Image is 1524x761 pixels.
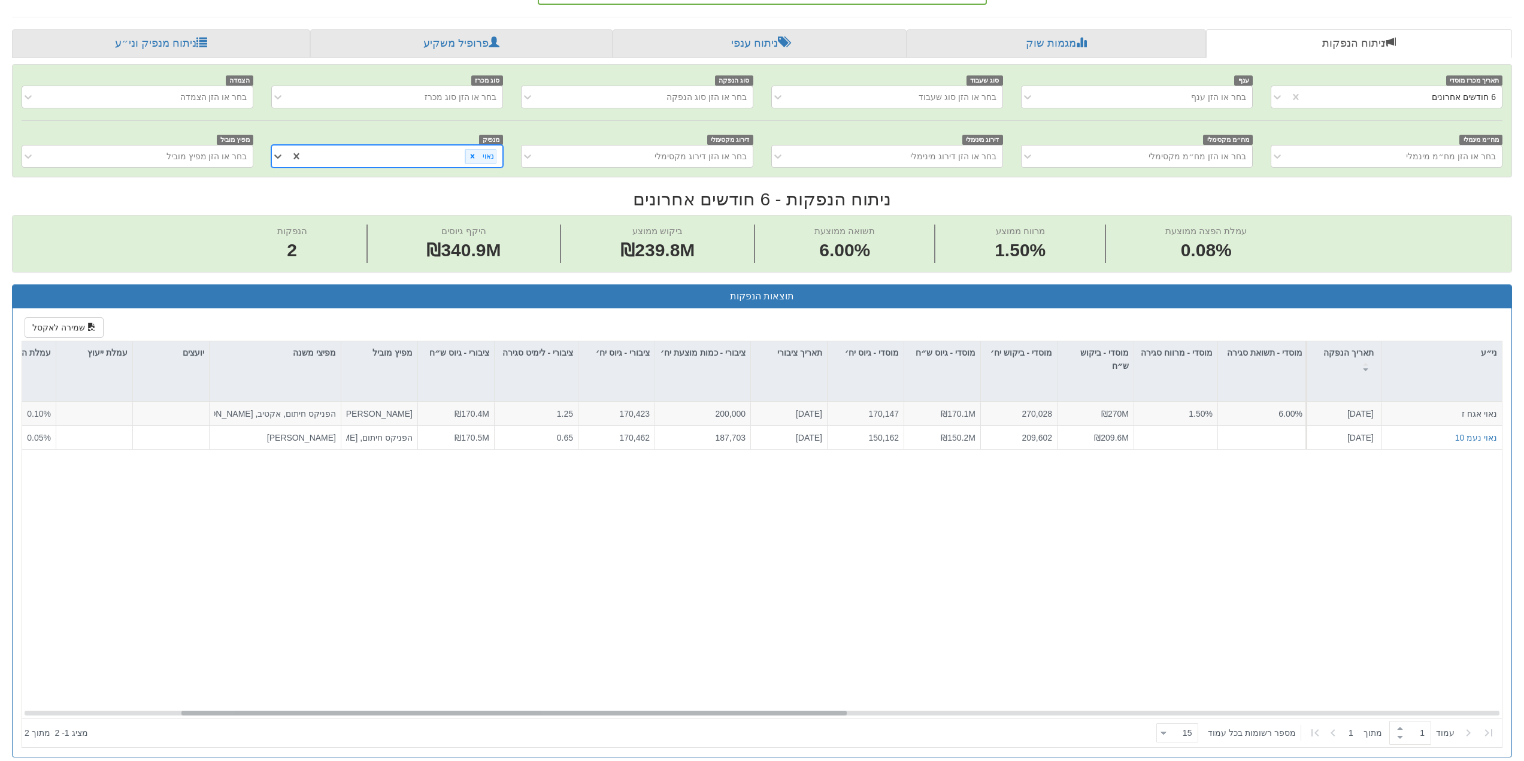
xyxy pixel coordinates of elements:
span: מפיץ מוביל [217,135,254,145]
div: ‏מציג 1 - 2 ‏ מתוך 2 [25,720,88,746]
span: 0.08% [1165,238,1247,263]
span: ‏עמוד [1436,727,1455,739]
div: 15 [1183,727,1197,739]
span: ‏מספר רשומות בכל עמוד [1208,727,1296,739]
div: ציבורי - לימיט סגירה [495,341,578,378]
span: סוג הנפקה [715,75,753,86]
div: מוסדי - ביקוש ש״ח [1058,341,1134,378]
div: יועצים [133,341,209,364]
div: מוסדי - ביקוש יח׳ [981,341,1057,378]
span: ₪239.8M [620,240,695,260]
a: ניתוח ענפי [613,29,907,58]
span: הנפקות [277,226,307,236]
a: פרופיל משקיע [310,29,612,58]
div: מפיצי משנה [210,341,341,364]
div: מפיץ מוביל [341,341,417,364]
div: ציבורי - גיוס ש״ח [418,341,494,378]
div: בחר או הזן מח״מ מקסימלי [1149,150,1246,162]
div: נאוי [479,150,496,163]
span: תאריך מכרז מוסדי [1446,75,1502,86]
a: ניתוח מנפיק וני״ע [12,29,310,58]
span: 1 [1349,727,1364,739]
div: תאריך הנפקה [1307,341,1381,378]
span: 6.00% [814,238,875,263]
div: בחר או הזן דירוג מינימלי [910,150,996,162]
div: ציבורי - גיוס יח׳ [578,341,655,378]
div: מוסדי - מרווח סגירה [1134,341,1217,378]
span: עמלת הפצה ממוצעת [1165,226,1247,236]
span: תשואה ממוצעת [814,226,875,236]
div: עמלת ייעוץ [56,341,132,364]
span: דירוג מקסימלי [707,135,753,145]
span: מח״מ מקסימלי [1203,135,1253,145]
span: סוג שעבוד [966,75,1003,86]
span: ביקוש ממוצע [632,226,683,236]
span: הצמדה [226,75,254,86]
div: מוסדי - גיוס יח׳ [828,341,904,378]
div: בחר או הזן מפיץ מוביל [166,150,247,162]
div: ני״ע [1382,341,1502,364]
div: תאריך ציבורי [751,341,827,364]
div: ציבורי - כמות מוצעת יח׳ [655,341,750,378]
h3: תוצאות הנפקות [22,291,1502,302]
div: ‏ מתוך [1152,720,1499,746]
span: היקף גיוסים [441,226,486,236]
div: 6 חודשים אחרונים [1432,91,1496,103]
span: 1.50% [995,238,1046,263]
a: ניתוח הנפקות [1206,29,1512,58]
button: שמירה לאקסל [25,317,104,338]
span: דירוג מינימלי [962,135,1003,145]
div: בחר או הזן ענף [1191,91,1246,103]
div: בחר או הזן דירוג מקסימלי [655,150,747,162]
span: ענף [1234,75,1253,86]
span: סוג מכרז [471,75,504,86]
div: בחר או הזן סוג הנפקה [666,91,747,103]
span: מנפיק [479,135,504,145]
span: מרווח ממוצע [996,226,1045,236]
div: בחר או הזן סוג שעבוד [919,91,996,103]
div: בחר או הזן הצמדה [180,91,247,103]
a: מגמות שוק [907,29,1205,58]
div: בחר או הזן מח״מ מינמלי [1406,150,1496,162]
span: ₪340.9M [426,240,501,260]
span: 2 [277,238,307,263]
h2: ניתוח הנפקות - 6 חודשים אחרונים [12,189,1512,209]
div: מוסדי - תשואת סגירה [1218,341,1307,378]
div: בחר או הזן סוג מכרז [425,91,497,103]
div: מוסדי - גיוס ש״ח [904,341,980,378]
span: מח״מ מינמלי [1459,135,1502,145]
